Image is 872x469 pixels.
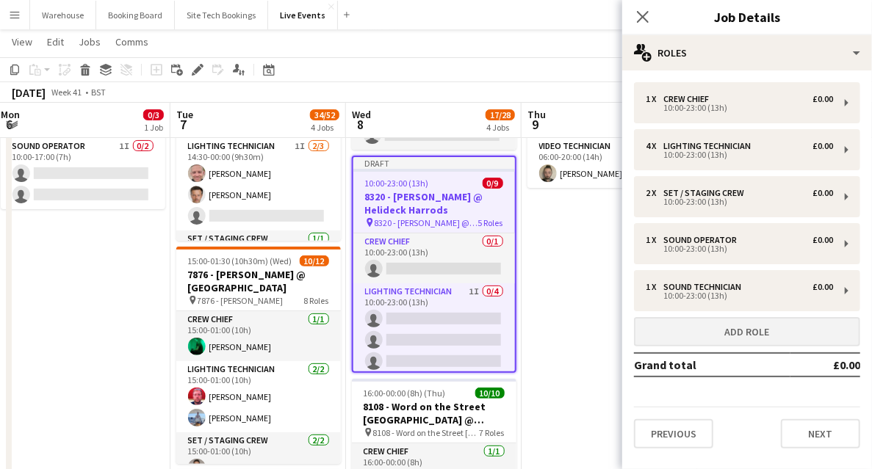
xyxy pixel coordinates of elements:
[48,87,85,98] span: Week 41
[663,94,715,104] div: Crew Chief
[73,32,107,51] a: Jobs
[352,156,516,373] app-job-card: Draft10:00-23:00 (13h)0/98320 - [PERSON_NAME] @ Helideck Harrods 8320 - [PERSON_NAME] @ Helideck ...
[634,317,860,346] button: Add role
[176,268,341,294] h3: 7876 - [PERSON_NAME] @ [GEOGRAPHIC_DATA]
[96,1,175,29] button: Booking Board
[143,109,164,120] span: 0/3
[373,427,480,438] span: 8108 - Word on the Street [GEOGRAPHIC_DATA] @ Banqueting House
[176,108,193,121] span: Tue
[486,122,514,133] div: 4 Jobs
[350,116,371,133] span: 8
[475,388,505,399] span: 10/10
[91,87,106,98] div: BST
[646,141,663,151] div: 4 x
[174,116,193,133] span: 7
[1,138,165,209] app-card-role: Sound Operator1I0/210:00-17:00 (7h)
[353,157,515,169] div: Draft
[527,138,692,188] app-card-role: Video Technician1/106:00-20:00 (14h)[PERSON_NAME]
[176,230,341,280] app-card-role: Set / Staging Crew1/1
[365,178,429,189] span: 10:00-23:00 (13h)
[622,7,872,26] h3: Job Details
[663,282,747,292] div: Sound Technician
[375,217,478,228] span: 8320 - [PERSON_NAME] @ Helideck Harrods
[176,361,341,432] app-card-role: Lighting Technician2/215:00-01:00 (10h)[PERSON_NAME][PERSON_NAME]
[109,32,154,51] a: Comms
[646,245,833,252] div: 10:00-23:00 (13h)
[622,35,872,70] div: Roles
[646,235,663,245] div: 1 x
[352,108,371,121] span: Wed
[646,292,833,299] div: 10:00-23:00 (13h)
[41,32,70,51] a: Edit
[483,178,503,189] span: 0/9
[634,353,790,377] td: Grand total
[480,427,505,438] span: 7 Roles
[663,141,757,151] div: Lighting Technician
[478,217,503,228] span: 5 Roles
[304,295,329,306] span: 8 Roles
[12,35,32,48] span: View
[812,188,833,198] div: £0.00
[634,419,713,448] button: Previous
[79,35,101,48] span: Jobs
[268,1,338,29] button: Live Events
[47,35,64,48] span: Edit
[176,311,341,361] app-card-role: Crew Chief1/115:00-01:00 (10h)[PERSON_NAME]
[646,198,833,206] div: 10:00-23:00 (13h)
[310,109,339,120] span: 34/52
[790,353,860,377] td: £0.00
[188,255,292,266] span: 15:00-01:30 (10h30m) (Wed)
[525,116,546,133] span: 9
[1,108,20,121] span: Mon
[663,188,750,198] div: Set / Staging Crew
[353,283,515,397] app-card-role: Lighting Technician1I0/410:00-23:00 (13h)
[646,188,663,198] div: 2 x
[311,122,339,133] div: 4 Jobs
[30,1,96,29] button: Warehouse
[781,419,860,448] button: Next
[527,108,546,121] span: Thu
[812,235,833,245] div: £0.00
[175,1,268,29] button: Site Tech Bookings
[353,233,515,283] app-card-role: Crew Chief0/110:00-23:00 (13h)
[300,255,329,266] span: 10/12
[646,282,663,292] div: 1 x
[6,32,38,51] a: View
[812,141,833,151] div: £0.00
[646,104,833,112] div: 10:00-23:00 (13h)
[353,190,515,217] h3: 8320 - [PERSON_NAME] @ Helideck Harrods
[176,247,341,464] app-job-card: 15:00-01:30 (10h30m) (Wed)10/127876 - [PERSON_NAME] @ [GEOGRAPHIC_DATA] 7876 - [PERSON_NAME]8 Rol...
[176,138,341,230] app-card-role: Lighting Technician1I2/314:30-00:00 (9h30m)[PERSON_NAME][PERSON_NAME]
[663,235,743,245] div: Sound Operator
[364,388,446,399] span: 16:00-00:00 (8h) (Thu)
[486,109,515,120] span: 17/28
[144,122,163,133] div: 1 Job
[812,94,833,104] div: £0.00
[646,151,833,159] div: 10:00-23:00 (13h)
[812,282,833,292] div: £0.00
[352,400,516,426] h3: 8108 - Word on the Street [GEOGRAPHIC_DATA] @ Banqueting House
[115,35,148,48] span: Comms
[198,295,284,306] span: 7876 - [PERSON_NAME]
[12,85,46,100] div: [DATE]
[646,94,663,104] div: 1 x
